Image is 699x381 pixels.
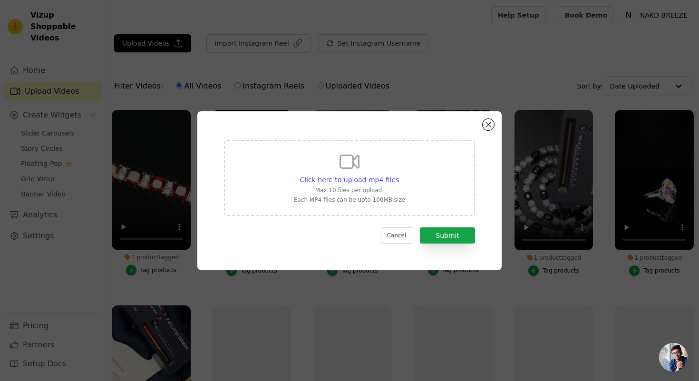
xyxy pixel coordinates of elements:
[294,196,405,204] p: Each MP4 files can be upto 100MB size
[381,227,413,244] button: Cancel
[300,176,399,184] span: Click here to upload mp4 files
[420,227,475,244] button: Submit
[659,343,688,371] div: Open chat
[483,119,494,130] button: Close modal
[294,186,405,194] p: Max 10 files per upload.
